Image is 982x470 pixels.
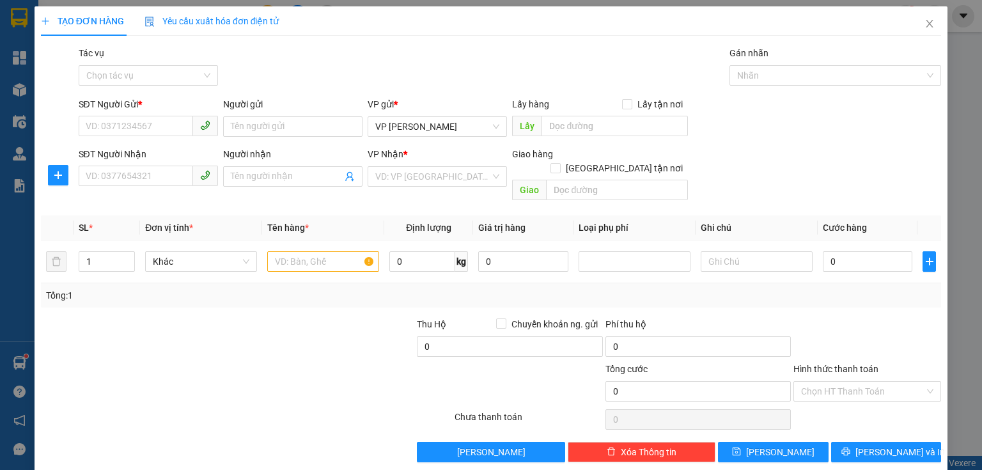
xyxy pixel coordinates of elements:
img: icon [144,17,155,27]
span: VP Hoàng Liệt [375,117,499,136]
div: Tổng: 1 [46,288,380,302]
div: Người nhận [223,147,362,161]
th: Loại phụ phí [573,215,696,240]
span: plus [41,17,50,26]
span: [PERSON_NAME] và In [855,445,945,459]
span: [PERSON_NAME] [746,445,814,459]
span: Lấy hàng [512,99,549,109]
label: Gán nhãn [729,48,768,58]
span: close [924,19,935,29]
span: Tên hàng [267,223,309,233]
div: Người gửi [223,97,362,111]
label: Hình thức thanh toán [793,364,878,374]
span: plus [49,170,68,180]
span: Chuyển khoản ng. gửi [506,317,603,331]
div: SĐT Người Nhận [79,147,218,161]
input: VD: Bàn, Ghế [267,251,379,272]
button: plus [48,165,68,185]
div: Chưa thanh toán [453,410,604,432]
div: Phí thu hộ [605,317,791,336]
span: Định lượng [406,223,451,233]
div: SĐT Người Gửi [79,97,218,111]
button: delete [46,251,66,272]
span: printer [841,447,850,457]
label: Tác vụ [79,48,104,58]
span: Lấy [512,116,542,136]
button: save[PERSON_NAME] [718,442,829,462]
button: plus [923,251,936,272]
input: Ghi Chú [701,251,813,272]
span: Cước hàng [823,223,867,233]
span: VP Nhận [368,149,403,159]
span: Thu Hộ [417,319,446,329]
span: Xóa Thông tin [621,445,676,459]
button: deleteXóa Thông tin [568,442,715,462]
button: Close [912,6,947,42]
span: TẠO ĐƠN HÀNG [41,16,124,26]
span: Tổng cước [605,364,648,374]
div: VP gửi [368,97,507,111]
span: Giá trị hàng [478,223,526,233]
span: delete [607,447,616,457]
span: [PERSON_NAME] [457,445,526,459]
th: Ghi chú [696,215,818,240]
button: printer[PERSON_NAME] và In [831,442,942,462]
span: kg [455,251,468,272]
span: Khác [153,252,249,271]
button: [PERSON_NAME] [417,442,565,462]
span: [GEOGRAPHIC_DATA] tận nơi [561,161,688,175]
span: phone [200,120,210,130]
span: Đơn vị tính [145,223,193,233]
span: user-add [345,171,355,182]
span: Lấy tận nơi [632,97,688,111]
span: SL [79,223,89,233]
span: Giao [512,180,546,200]
span: plus [923,256,935,267]
span: Yêu cầu xuất hóa đơn điện tử [144,16,279,26]
input: Dọc đường [546,180,688,200]
input: 0 [478,251,568,272]
span: save [732,447,741,457]
span: Giao hàng [512,149,553,159]
span: phone [200,170,210,180]
input: Dọc đường [542,116,688,136]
